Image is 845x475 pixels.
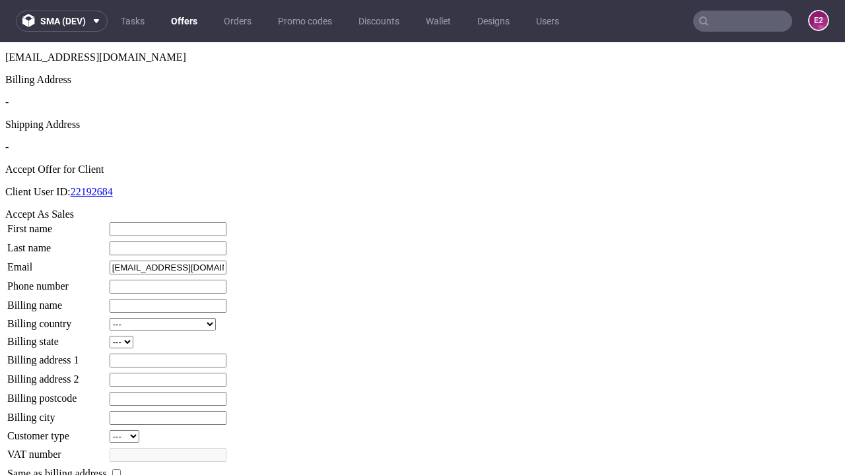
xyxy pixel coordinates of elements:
[5,144,840,156] p: Client User ID:
[7,275,108,289] td: Billing country
[7,405,108,420] td: VAT number
[270,11,340,32] a: Promo codes
[7,349,108,364] td: Billing postcode
[163,11,205,32] a: Offers
[7,368,108,383] td: Billing city
[16,11,108,32] button: sma (dev)
[5,99,9,110] span: -
[418,11,459,32] a: Wallet
[40,16,86,26] span: sma (dev)
[5,54,9,65] span: -
[71,144,113,155] a: 22192684
[7,387,108,401] td: Customer type
[113,11,152,32] a: Tasks
[809,11,828,30] figcaption: e2
[7,237,108,252] td: Phone number
[5,166,840,178] div: Accept As Sales
[216,11,259,32] a: Orders
[7,179,108,195] td: First name
[5,9,186,20] span: [EMAIL_ADDRESS][DOMAIN_NAME]
[528,11,567,32] a: Users
[7,311,108,326] td: Billing address 1
[7,199,108,214] td: Last name
[7,256,108,271] td: Billing name
[7,424,108,439] td: Same as billing address
[5,77,840,88] div: Shipping Address
[7,330,108,345] td: Billing address 2
[7,293,108,307] td: Billing state
[5,32,840,44] div: Billing Address
[7,218,108,233] td: Email
[469,11,518,32] a: Designs
[5,121,840,133] div: Accept Offer for Client
[351,11,407,32] a: Discounts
